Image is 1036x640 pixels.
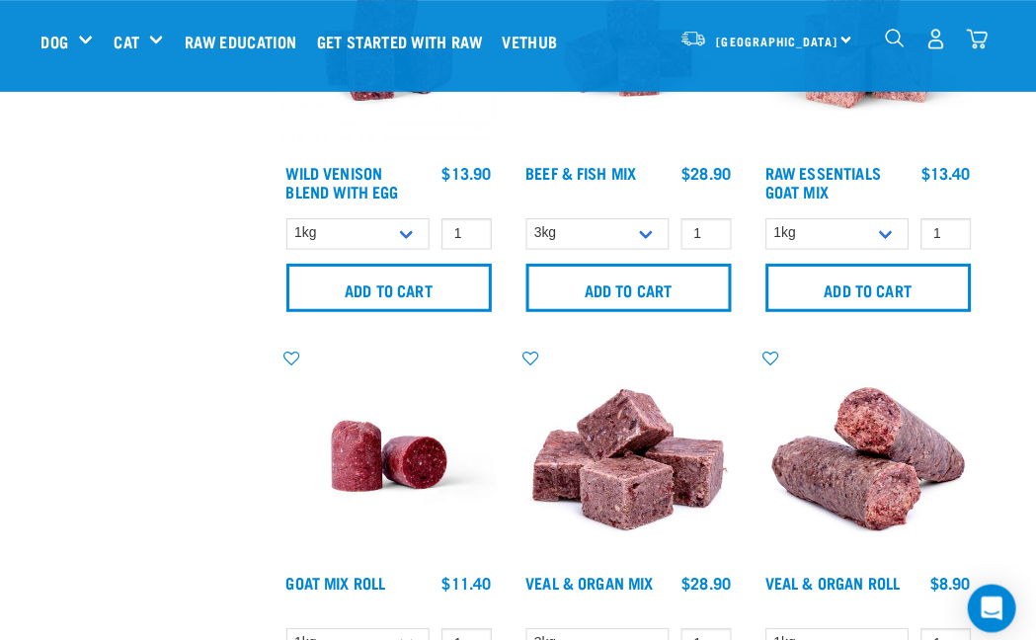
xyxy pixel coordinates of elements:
a: Vethub [508,1,582,80]
a: Cat [131,29,156,52]
div: Open Intercom Messenger [969,573,1016,620]
a: Beef & Fish Mix [535,165,644,174]
div: $13.40 [923,161,972,179]
a: Wild Venison Blend with Egg [300,165,411,192]
input: Add to cart [770,259,972,306]
a: Veal & Organ Roll [770,567,903,576]
a: Goat Mix Roll [300,567,398,576]
a: Veal & Organ Mix [535,567,661,576]
input: 1 [922,214,972,245]
img: Veal Organ Mix Roll 01 [765,342,977,553]
div: $13.90 [453,161,502,179]
div: $8.90 [932,563,972,581]
img: home-icon-1@2x.png [888,28,907,46]
input: 1 [687,214,737,245]
a: Get started with Raw [326,1,508,80]
div: $28.90 [688,161,737,179]
a: Raw Education [196,1,325,80]
input: 1 [452,214,502,245]
div: $11.40 [453,563,502,581]
input: Add to cart [535,259,737,306]
img: user.png [927,28,948,48]
div: $28.90 [688,563,737,581]
img: home-icon@2x.png [968,28,989,48]
input: Add to cart [300,259,502,306]
a: Raw Essentials Goat Mix [770,165,884,192]
img: 1158 Veal Organ Mix 01 [530,342,742,553]
img: van-moving.png [686,29,713,46]
img: Raw Essentials Chicken Lamb Beef Bulk Minced Raw Dog Food Roll Unwrapped [295,342,507,553]
span: [GEOGRAPHIC_DATA] [723,37,842,43]
a: Dog [60,29,87,52]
